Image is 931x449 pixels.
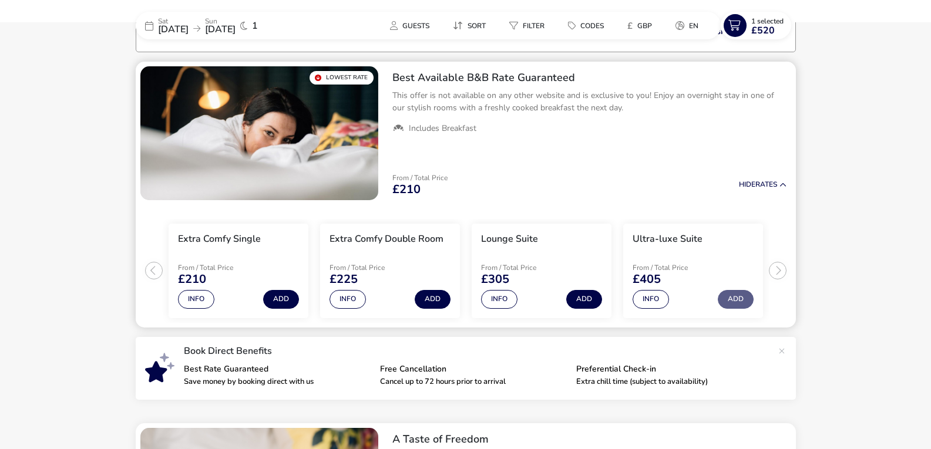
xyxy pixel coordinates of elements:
p: From / Total Price [633,264,716,271]
span: Hide [739,180,755,189]
p: From / Total Price [178,264,261,271]
h2: Best Available B&B Rate Guaranteed [392,71,787,85]
naf-pibe-menu-bar-item: en [666,17,712,34]
div: Best Available B&B Rate GuaranteedThis offer is not available on any other website and is exclusi... [383,62,796,144]
naf-pibe-menu-bar-item: 1 Selected£520 [721,12,796,39]
span: 1 [252,21,258,31]
button: HideRates [739,181,787,188]
naf-pibe-menu-bar-item: Guests [381,17,443,34]
button: Add [415,290,451,309]
button: en [666,17,708,34]
h3: Lounge Suite [481,233,538,245]
h2: A Taste of Freedom [392,433,787,446]
button: £GBP [618,17,661,34]
span: en [689,21,698,31]
p: Sat [158,18,189,25]
button: Add [263,290,299,309]
div: Sat[DATE]Sun[DATE]1 [136,12,312,39]
span: [DATE] [158,23,189,36]
p: From / Total Price [481,264,564,271]
button: Filter [500,17,554,34]
button: Info [178,290,214,309]
h3: Ultra-luxe Suite [633,233,703,245]
naf-pibe-menu-bar-item: Codes [559,17,618,34]
p: Book Direct Benefits [184,346,772,356]
naf-pibe-menu-bar-item: Filter [500,17,559,34]
p: Preferential Check-in [576,365,763,373]
button: Add [718,290,754,309]
span: £305 [481,274,509,285]
span: GBP [637,21,652,31]
swiper-slide: 2 / 4 [314,219,466,323]
button: Guests [381,17,439,34]
swiper-slide: 1 / 1 [140,66,378,200]
p: From / Total Price [392,174,448,181]
span: £520 [751,26,775,35]
p: Extra chill time (subject to availability) [576,378,763,386]
i: £ [627,20,633,32]
button: 1 Selected£520 [721,12,791,39]
p: This offer is not available on any other website and is exclusive to you! Enjoy an overnight stay... [392,89,787,114]
p: Save money by booking direct with us [184,378,371,386]
p: Free Cancellation [380,365,567,373]
span: £210 [178,274,206,285]
h3: Extra Comfy Single [178,233,261,245]
swiper-slide: 3 / 4 [466,219,617,323]
span: [DATE] [205,23,236,36]
naf-pibe-menu-bar-item: £GBP [618,17,666,34]
span: Sort [468,21,486,31]
span: £405 [633,274,661,285]
span: £210 [392,184,421,195]
naf-pibe-menu-bar-item: Sort [443,17,500,34]
span: Codes [580,21,604,31]
button: Sort [443,17,495,34]
p: Cancel up to 72 hours prior to arrival [380,378,567,386]
span: Includes Breakfast [409,123,476,134]
p: Best Rate Guaranteed [184,365,371,373]
button: Info [633,290,669,309]
button: Info [481,290,517,309]
span: Filter [523,21,545,31]
button: Add [566,290,602,309]
span: £225 [330,274,358,285]
button: Codes [559,17,613,34]
span: Guests [402,21,429,31]
h3: Extra Comfy Double Room [330,233,443,245]
swiper-slide: 4 / 4 [617,219,769,323]
button: Info [330,290,366,309]
span: 1 Selected [751,16,784,26]
swiper-slide: 1 / 4 [163,219,314,323]
p: Sun [205,18,236,25]
p: From / Total Price [330,264,413,271]
div: Lowest Rate [310,71,374,85]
